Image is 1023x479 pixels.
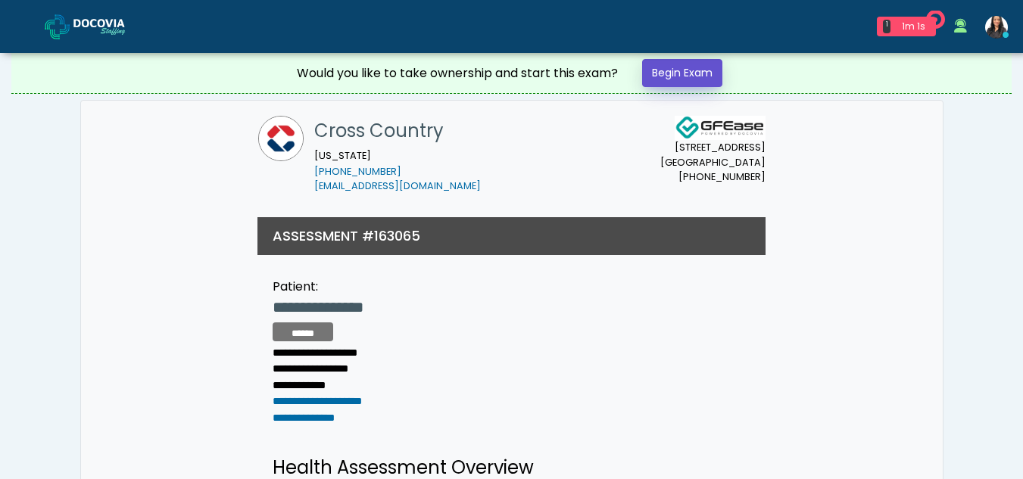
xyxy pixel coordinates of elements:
[12,6,58,51] button: Open LiveChat chat widget
[45,2,149,51] a: Docovia
[314,149,481,193] small: [US_STATE]
[273,278,398,296] div: Patient:
[314,179,481,192] a: [EMAIL_ADDRESS][DOMAIN_NAME]
[273,226,420,245] h3: ASSESSMENT #163065
[258,116,304,161] img: Cross Country
[297,64,618,82] div: Would you like to take ownership and start this exam?
[883,20,890,33] div: 1
[868,11,945,42] a: 1 1m 1s
[45,14,70,39] img: Docovia
[73,19,149,34] img: Docovia
[985,16,1008,39] img: Viral Patel
[675,116,766,140] img: Docovia Staffing Logo
[660,140,766,184] small: [STREET_ADDRESS] [GEOGRAPHIC_DATA] [PHONE_NUMBER]
[897,20,930,33] div: 1m 1s
[314,165,401,178] a: [PHONE_NUMBER]
[642,59,722,87] a: Begin Exam
[314,116,481,146] h1: Cross Country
